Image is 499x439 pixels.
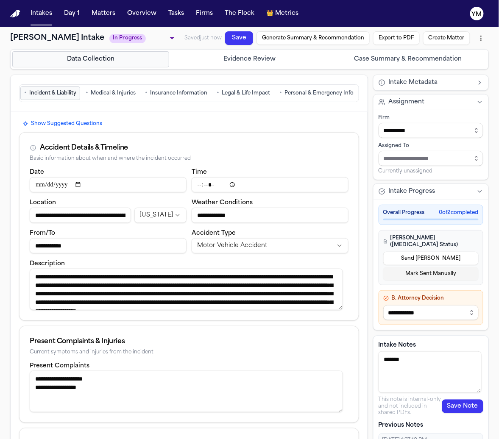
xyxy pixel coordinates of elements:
[91,90,136,97] span: Medical & Injuries
[279,89,282,97] span: •
[373,31,420,45] button: Export to PDF
[10,32,104,44] h1: [PERSON_NAME] Intake
[12,51,169,67] button: Go to Data Collection step
[145,89,148,97] span: •
[383,209,425,216] span: Overall Progress
[30,336,348,347] div: Present Complaints & Injuries
[423,31,470,45] button: Create Matter
[134,208,187,223] button: Incident state
[30,238,187,253] input: From/To destination
[379,151,483,166] input: Assign to staff member
[30,269,343,310] textarea: Incident description
[225,31,253,45] button: Save
[374,94,488,110] button: Assignment
[389,187,435,196] span: Intake Progress
[192,169,207,175] label: Time
[222,90,270,97] span: Legal & Life Impact
[192,6,216,21] button: Firms
[442,400,483,413] button: Save Note
[383,267,479,281] button: Mark Sent Manually
[383,295,479,302] h4: B. Attorney Decision
[82,86,139,100] button: Go to Medical & Injuries
[256,31,370,45] button: Generate Summary & Recommendation
[389,78,438,87] span: Intake Metadata
[379,123,483,138] input: Select firm
[263,6,302,21] button: crownMetrics
[86,89,88,97] span: •
[192,208,348,223] input: Weather conditions
[383,235,479,248] h4: [PERSON_NAME] ([MEDICAL_DATA] Status)
[383,252,479,265] button: Send [PERSON_NAME]
[30,156,348,162] div: Basic information about when and where the incident occurred
[379,142,483,149] div: Assigned To
[165,6,187,21] button: Tasks
[379,396,442,417] p: This note is internal-only and not included in shared PDFs.
[474,31,489,46] button: More actions
[379,422,483,430] p: Previous Notes
[10,10,20,18] img: Finch Logo
[30,200,56,206] label: Location
[192,230,236,236] label: Accident Type
[171,51,328,67] button: Go to Evidence Review step
[12,51,487,67] nav: Intake steps
[124,6,160,21] button: Overview
[284,90,354,97] span: Personal & Emergency Info
[141,86,211,100] button: Go to Insurance Information
[27,6,56,21] button: Intakes
[19,119,106,129] button: Show Suggested Questions
[30,230,55,236] label: From/To
[184,36,222,41] span: Saved just now
[379,168,433,175] span: Currently unassigned
[109,32,177,44] div: Update intake status
[30,363,89,369] label: Present Complaints
[30,261,65,267] label: Description
[88,6,119,21] button: Matters
[374,75,488,90] button: Intake Metadata
[61,6,83,21] button: Day 1
[374,184,488,199] button: Intake Progress
[30,371,343,412] textarea: Present complaints
[439,209,479,216] span: 0 of 2 completed
[192,200,253,206] label: Weather Conditions
[30,177,187,192] input: Incident date
[221,6,258,21] button: The Flock
[30,169,44,175] label: Date
[379,341,483,350] label: Intake Notes
[213,86,274,100] button: Go to Legal & Life Impact
[109,34,146,43] span: In Progress
[30,349,348,356] div: Current symptoms and injuries from the incident
[24,89,27,97] span: •
[217,89,219,97] span: •
[29,90,76,97] span: Incident & Liability
[40,143,128,153] div: Accident Details & Timeline
[30,208,131,223] input: Incident location
[276,86,357,100] button: Go to Personal & Emergency Info
[20,86,80,100] button: Go to Incident & Liability
[330,51,487,67] button: Go to Case Summary & Recommendation step
[150,90,207,97] span: Insurance Information
[379,114,483,121] div: Firm
[389,98,425,106] span: Assignment
[192,177,348,192] input: Incident time
[10,10,20,18] a: Home
[379,351,482,393] textarea: Intake notes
